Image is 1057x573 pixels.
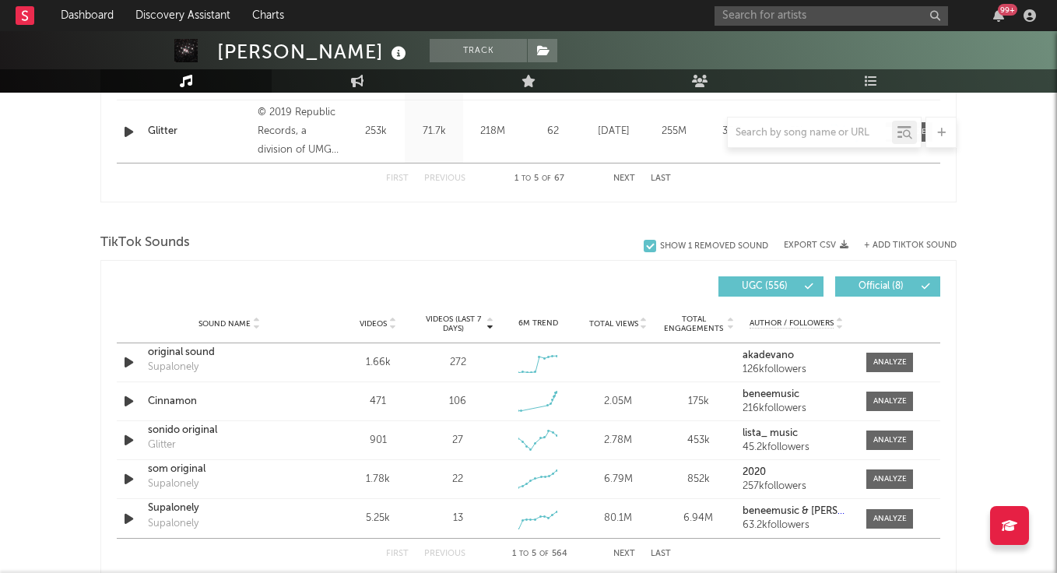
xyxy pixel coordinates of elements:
[148,438,176,453] div: Glitter
[582,472,655,487] div: 6.79M
[542,175,551,182] span: of
[148,394,311,410] a: Cinnamon
[728,127,892,139] input: Search by song name or URL
[743,364,851,375] div: 126k followers
[148,423,311,438] a: sonido original
[453,511,463,526] div: 13
[424,550,465,558] button: Previous
[651,550,671,558] button: Last
[217,39,410,65] div: [PERSON_NAME]
[521,175,531,182] span: to
[497,545,582,564] div: 1 5 564
[743,467,851,478] a: 2020
[848,241,957,250] button: + Add TikTok Sound
[148,516,198,532] div: Supalonely
[660,241,768,251] div: Show 1 Removed Sound
[613,174,635,183] button: Next
[258,104,342,160] div: © 2019 Republic Records, a division of UMG Recordings, Inc.
[502,318,574,329] div: 6M Trend
[582,433,655,448] div: 2.78M
[845,282,917,291] span: Official ( 8 )
[342,472,414,487] div: 1.78k
[589,319,638,329] span: Total Views
[582,394,655,410] div: 2.05M
[148,360,198,375] div: Supalonely
[743,506,851,517] a: beneemusic & [PERSON_NAME]
[743,389,851,400] a: beneemusic
[519,550,528,557] span: to
[148,501,311,516] a: Supalonely
[449,394,466,410] div: 106
[998,4,1017,16] div: 99 +
[662,472,735,487] div: 852k
[148,476,198,492] div: Supalonely
[743,389,799,399] strong: beneemusic
[386,174,409,183] button: First
[743,428,798,438] strong: lista_ music
[662,511,735,526] div: 6.94M
[422,315,485,333] span: Videos (last 7 days)
[582,511,655,526] div: 80.1M
[452,472,463,487] div: 22
[342,355,414,371] div: 1.66k
[424,174,465,183] button: Previous
[993,9,1004,22] button: 99+
[864,241,957,250] button: + Add TikTok Sound
[613,550,635,558] button: Next
[715,6,948,26] input: Search for artists
[148,462,311,477] a: som original
[450,355,466,371] div: 272
[100,234,190,252] span: TikTok Sounds
[743,403,851,414] div: 216k followers
[750,318,834,329] span: Author / Followers
[430,39,527,62] button: Track
[342,433,414,448] div: 901
[743,506,891,516] strong: beneemusic & [PERSON_NAME]
[743,428,851,439] a: lista_ music
[342,511,414,526] div: 5.25k
[497,170,582,188] div: 1 5 67
[198,319,251,329] span: Sound Name
[452,433,463,448] div: 27
[743,442,851,453] div: 45.2k followers
[662,315,725,333] span: Total Engagements
[743,481,851,492] div: 257k followers
[835,276,940,297] button: Official(8)
[729,282,800,291] span: UGC ( 556 )
[539,550,549,557] span: of
[342,394,414,410] div: 471
[662,433,735,448] div: 453k
[651,174,671,183] button: Last
[743,350,851,361] a: akadevano
[386,550,409,558] button: First
[360,319,387,329] span: Videos
[743,520,851,531] div: 63.2k followers
[718,276,823,297] button: UGC(556)
[662,394,735,410] div: 175k
[784,241,848,250] button: Export CSV
[148,345,311,360] a: original sound
[743,467,766,477] strong: 2020
[743,350,794,360] strong: akadevano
